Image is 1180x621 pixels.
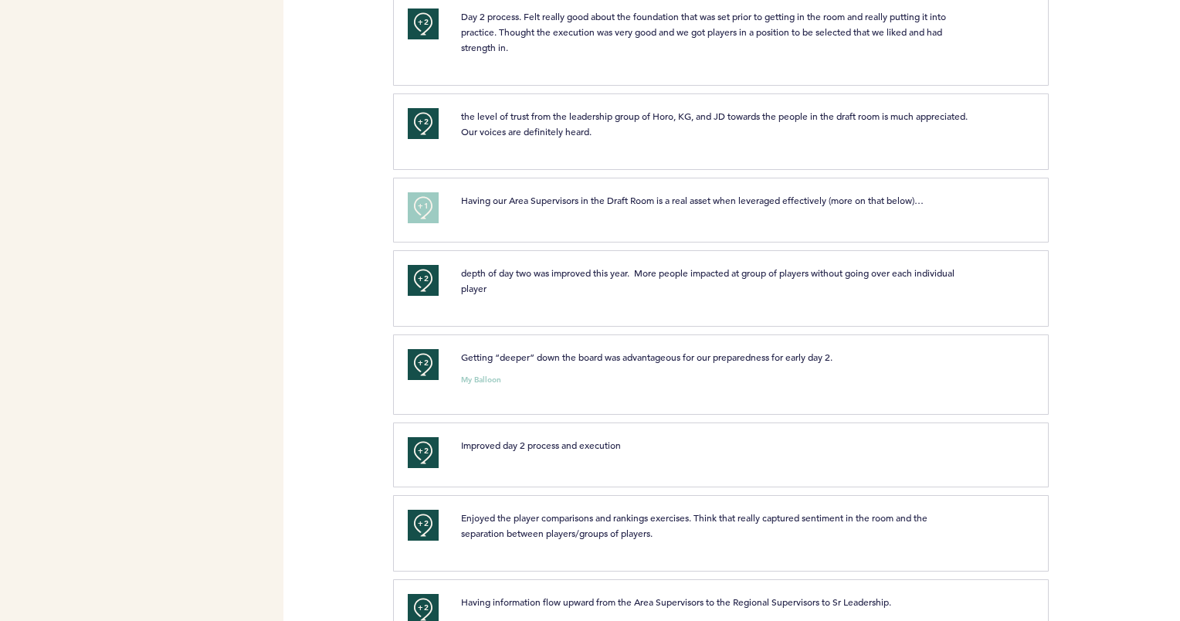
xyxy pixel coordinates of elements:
button: +2 [408,108,439,139]
button: +2 [408,265,439,296]
span: Having information flow upward from the Area Supervisors to the Regional Supervisors to Sr Leader... [461,596,891,608]
span: +2 [418,114,429,130]
span: +2 [418,516,429,531]
button: +1 [408,192,439,223]
button: +2 [408,349,439,380]
span: +1 [418,199,429,214]
span: +2 [418,600,429,616]
span: Enjoyed the player comparisons and rankings exercises. Think that really captured sentiment in th... [461,511,930,539]
span: +2 [418,355,429,371]
button: +2 [408,510,439,541]
button: +2 [408,437,439,468]
span: +2 [418,443,429,459]
span: Getting “deeper” down the board was advantageous for our preparedness for early day 2. [461,351,832,363]
span: +2 [418,271,429,287]
span: Day 2 process. Felt really good about the foundation that was set prior to getting in the room an... [461,10,948,53]
span: +2 [418,15,429,30]
span: Improved day 2 process and execution [461,439,621,451]
span: Having our Area Supervisors in the Draft Room is a real asset when leveraged effectively (more on... [461,194,924,206]
button: +2 [408,8,439,39]
span: depth of day two was improved this year. More people impacted at group of players without going o... [461,266,957,294]
small: My Balloon [461,376,501,384]
span: the level of trust from the leadership group of Horo, KG, and JD towards the people in the draft ... [461,110,970,137]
